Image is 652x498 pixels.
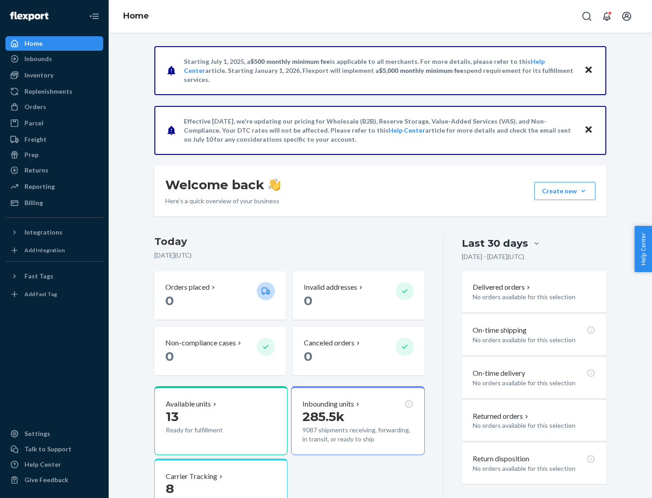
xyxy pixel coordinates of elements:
[24,39,43,48] div: Home
[165,196,281,206] p: Here’s a quick overview of your business
[302,426,413,444] p: 9087 shipments receiving, forwarding, in transit, or ready to ship
[24,445,72,454] div: Talk to Support
[534,182,595,200] button: Create new
[24,87,72,96] div: Replenishments
[618,7,636,25] button: Open account menu
[24,198,43,207] div: Billing
[388,126,425,134] a: Help Center
[166,471,217,482] p: Carrier Tracking
[473,325,527,335] p: On-time shipping
[462,252,524,261] p: [DATE] - [DATE] ( UTC )
[166,399,211,409] p: Available units
[5,163,103,177] a: Returns
[165,349,174,364] span: 0
[24,228,62,237] div: Integrations
[166,481,174,496] span: 8
[5,100,103,114] a: Orders
[304,293,312,308] span: 0
[473,282,532,292] button: Delivered orders
[473,464,595,473] p: No orders available for this selection
[5,84,103,99] a: Replenishments
[24,135,47,144] div: Freight
[24,166,48,175] div: Returns
[24,272,53,281] div: Fast Tags
[634,226,652,272] button: Help Center
[24,119,43,128] div: Parcel
[5,116,103,130] a: Parcel
[154,251,425,260] p: [DATE] ( UTC )
[5,148,103,162] a: Prep
[165,282,210,292] p: Orders placed
[5,426,103,441] a: Settings
[5,179,103,194] a: Reporting
[304,338,355,348] p: Canceled orders
[5,269,103,283] button: Fast Tags
[5,225,103,239] button: Integrations
[165,293,174,308] span: 0
[154,386,288,455] button: Available units13Ready for fulfillment
[24,150,38,159] div: Prep
[293,271,424,320] button: Invalid addresses 0
[10,12,48,21] img: Flexport logo
[5,442,103,456] a: Talk to Support
[302,399,354,409] p: Inbounding units
[24,460,61,469] div: Help Center
[473,411,530,421] button: Returned orders
[5,473,103,487] button: Give Feedback
[154,235,425,249] h3: Today
[304,282,357,292] p: Invalid addresses
[291,386,424,455] button: Inbounding units285.5k9087 shipments receiving, forwarding, in transit, or ready to ship
[293,327,424,375] button: Canceled orders 0
[24,475,68,484] div: Give Feedback
[154,327,286,375] button: Non-compliance cases 0
[473,292,595,302] p: No orders available for this selection
[268,178,281,191] img: hand-wave emoji
[165,338,236,348] p: Non-compliance cases
[473,378,595,388] p: No orders available for this selection
[302,409,345,424] span: 285.5k
[578,7,596,25] button: Open Search Box
[5,132,103,147] a: Freight
[5,457,103,472] a: Help Center
[5,196,103,210] a: Billing
[5,68,103,82] a: Inventory
[24,102,46,111] div: Orders
[473,454,529,464] p: Return disposition
[24,71,53,80] div: Inventory
[304,349,312,364] span: 0
[184,117,575,144] p: Effective [DATE], we're updating our pricing for Wholesale (B2B), Reserve Storage, Value-Added Se...
[165,177,281,193] h1: Welcome back
[166,409,178,424] span: 13
[583,124,594,137] button: Close
[379,67,464,74] span: $5,000 monthly minimum fee
[85,7,103,25] button: Close Navigation
[473,335,595,345] p: No orders available for this selection
[166,426,249,435] p: Ready for fulfillment
[24,290,57,298] div: Add Fast Tag
[5,243,103,258] a: Add Integration
[462,236,528,250] div: Last 30 days
[583,64,594,77] button: Close
[250,57,330,65] span: $500 monthly minimum fee
[123,11,149,21] a: Home
[5,52,103,66] a: Inbounds
[116,3,156,29] ol: breadcrumbs
[598,7,616,25] button: Open notifications
[184,57,575,84] p: Starting July 1, 2025, a is applicable to all merchants. For more details, please refer to this a...
[24,429,50,438] div: Settings
[473,368,525,378] p: On-time delivery
[24,182,55,191] div: Reporting
[473,421,595,430] p: No orders available for this selection
[5,36,103,51] a: Home
[5,287,103,302] a: Add Fast Tag
[154,271,286,320] button: Orders placed 0
[24,54,52,63] div: Inbounds
[24,246,65,254] div: Add Integration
